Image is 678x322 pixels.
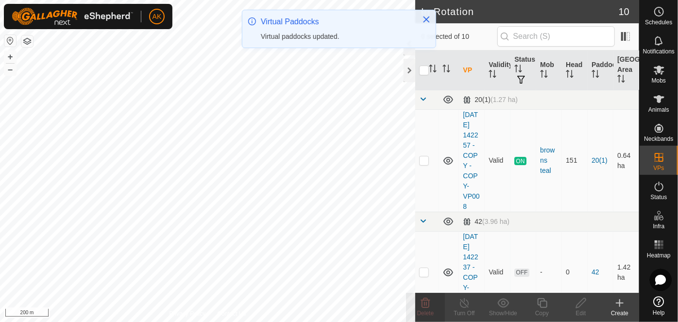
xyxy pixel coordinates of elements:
p-sorticon: Activate to sort [540,71,548,79]
a: Contact Us [217,309,246,318]
p-sorticon: Activate to sort [514,66,522,74]
div: - [540,267,558,277]
p-sorticon: Activate to sort [429,66,437,74]
span: VPs [653,165,664,171]
span: Neckbands [644,136,673,142]
button: Reset Map [4,35,16,47]
td: Valid [485,109,510,212]
div: Edit [561,309,600,318]
span: Notifications [643,49,675,54]
span: OFF [514,269,529,277]
span: Infra [653,223,664,229]
span: 0 selected of 10 [421,32,497,42]
a: [DATE] 142257 - COPY - COPY-VP008 [463,111,479,210]
div: 20(1) [463,96,518,104]
p-sorticon: Activate to sort [442,66,450,74]
span: (3.96 ha) [482,218,509,225]
button: Close [420,13,433,26]
span: 10 [619,4,629,19]
button: Map Layers [21,35,33,47]
div: Copy [523,309,561,318]
input: Search (S) [497,26,615,47]
a: 42 [592,268,599,276]
span: Help [653,310,665,316]
span: ON [514,157,526,165]
a: 20(1) [592,156,608,164]
div: Create [600,309,639,318]
th: VP [459,51,485,90]
span: Mobs [652,78,666,84]
th: [GEOGRAPHIC_DATA] Area [613,51,639,90]
div: Turn Off [445,309,484,318]
span: Schedules [645,19,672,25]
span: Animals [648,107,669,113]
th: Status [510,51,536,90]
td: 0 [562,231,588,313]
div: Show/Hide [484,309,523,318]
span: (1.27 ha) [491,96,518,103]
h2: In Rotation [421,6,618,17]
div: Virtual Paddocks [261,16,412,28]
div: Virtual paddocks updated. [261,32,412,42]
p-sorticon: Activate to sort [566,71,574,79]
th: Head [562,51,588,90]
p-sorticon: Activate to sort [592,71,599,79]
p-sorticon: Activate to sort [617,76,625,84]
th: Validity [485,51,510,90]
td: Valid [485,231,510,313]
th: Paddock [588,51,613,90]
p-sorticon: Activate to sort [489,71,496,79]
td: 0.64 ha [613,109,639,212]
span: AK [153,12,162,22]
span: Delete [417,310,434,317]
button: + [4,51,16,63]
a: Privacy Policy [169,309,206,318]
img: Gallagher Logo [12,8,133,25]
span: Heatmap [647,253,671,258]
th: Mob [536,51,562,90]
td: 151 [562,109,588,212]
div: 42 [463,218,509,226]
td: 1.42 ha [613,231,639,313]
span: Status [650,194,667,200]
button: – [4,64,16,75]
a: [DATE] 142237 - COPY-VP009 [463,233,479,312]
a: Help [640,292,678,320]
div: browns teal [540,145,558,176]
